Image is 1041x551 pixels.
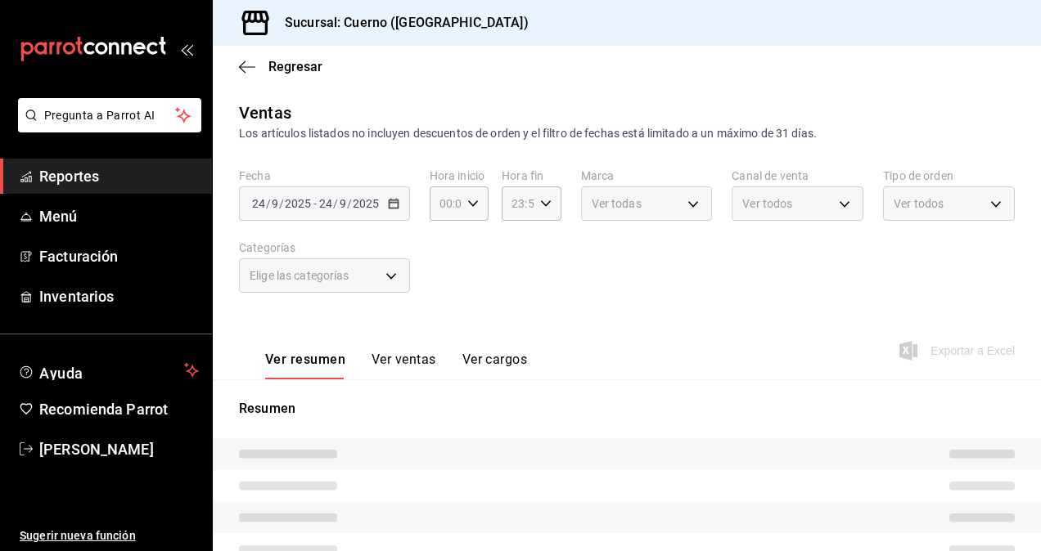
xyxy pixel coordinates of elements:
[313,197,317,210] span: -
[581,170,713,181] label: Marca
[180,43,193,56] button: open_drawer_menu
[11,119,201,136] a: Pregunta a Parrot AI
[318,197,333,210] input: --
[266,197,271,210] span: /
[894,195,944,212] span: Ver todos
[352,197,380,210] input: ----
[347,197,352,210] span: /
[39,438,199,460] span: [PERSON_NAME]
[502,170,561,181] label: Hora fin
[592,195,642,212] span: Ver todas
[239,59,322,74] button: Regresar
[250,267,349,284] span: Elige las categorías
[732,170,863,181] label: Canal de venta
[268,59,322,74] span: Regresar
[339,197,347,210] input: --
[284,197,312,210] input: ----
[239,170,410,181] label: Fecha
[39,165,199,187] span: Reportes
[239,399,1015,419] p: Resumen
[883,170,1015,181] label: Tipo de orden
[430,170,489,181] label: Hora inicio
[372,352,436,379] button: Ver ventas
[272,13,529,33] h3: Sucursal: Cuerno ([GEOGRAPHIC_DATA])
[39,205,199,227] span: Menú
[271,197,279,210] input: --
[39,361,178,380] span: Ayuda
[251,197,266,210] input: --
[39,398,199,420] span: Recomienda Parrot
[279,197,284,210] span: /
[239,242,410,253] label: Categorías
[20,527,199,544] span: Sugerir nueva función
[239,125,1015,142] div: Los artículos listados no incluyen descuentos de orden y el filtro de fechas está limitado a un m...
[265,352,345,379] button: Ver resumen
[18,98,201,132] button: Pregunta a Parrot AI
[333,197,338,210] span: /
[44,107,176,124] span: Pregunta a Parrot AI
[39,245,199,267] span: Facturación
[39,285,199,307] span: Inventarios
[239,101,291,125] div: Ventas
[462,352,528,379] button: Ver cargos
[742,195,792,212] span: Ver todos
[265,352,527,379] div: navigation tabs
